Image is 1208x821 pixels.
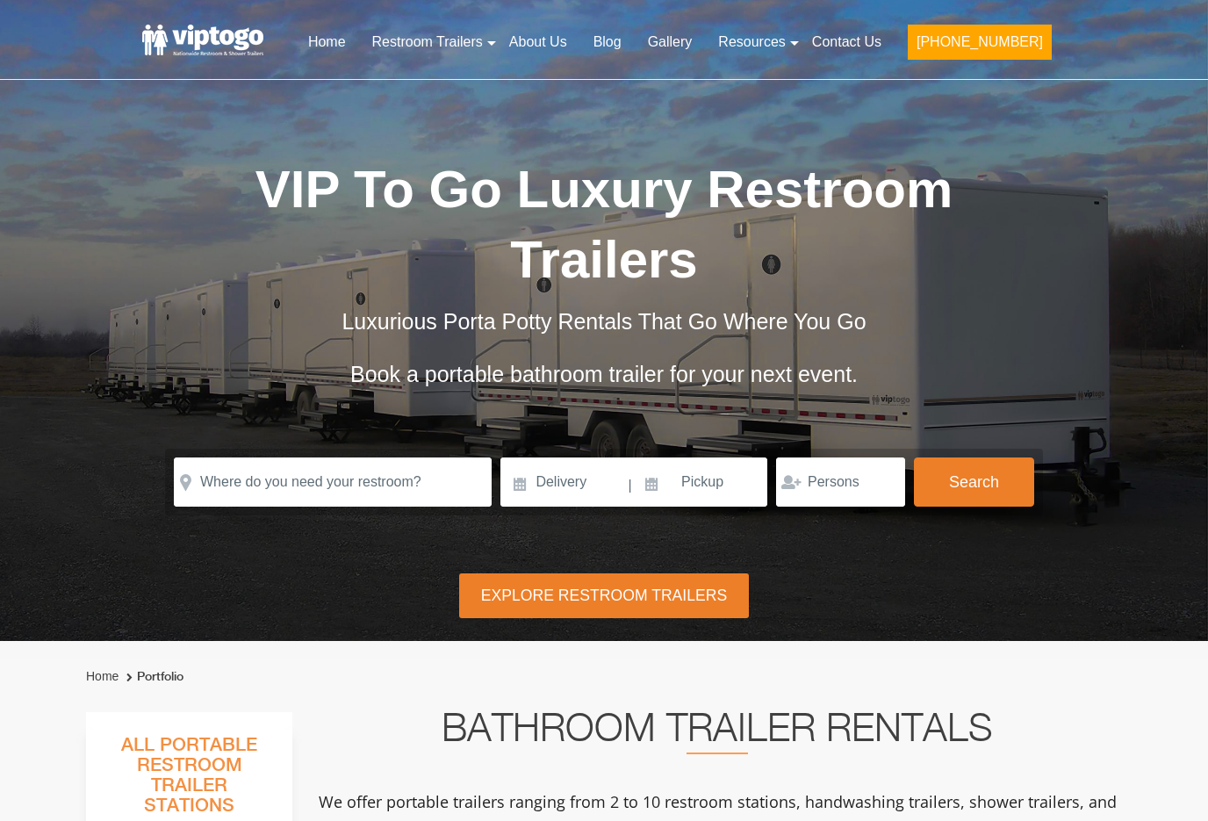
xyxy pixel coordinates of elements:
button: Search [914,457,1034,507]
span: Luxurious Porta Potty Rentals That Go Where You Go [342,309,866,334]
div: Explore Restroom Trailers [459,573,749,618]
span: | [629,457,632,514]
span: Book a portable bathroom trailer for your next event. [350,362,858,386]
span: VIP To Go Luxury Restroom Trailers [255,160,953,289]
a: Home [295,23,359,61]
a: Home [86,669,119,683]
input: Pickup [634,457,767,507]
input: Delivery [500,457,626,507]
input: Where do you need your restroom? [174,457,492,507]
a: Resources [705,23,798,61]
li: Portfolio [122,666,183,688]
input: Persons [776,457,905,507]
a: Restroom Trailers [359,23,496,61]
a: Gallery [635,23,706,61]
h2: Bathroom Trailer Rentals [316,712,1118,754]
a: [PHONE_NUMBER] [895,23,1065,70]
a: About Us [496,23,580,61]
a: Contact Us [799,23,895,61]
a: Blog [580,23,635,61]
button: [PHONE_NUMBER] [908,25,1052,60]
